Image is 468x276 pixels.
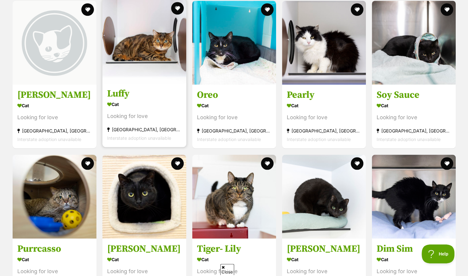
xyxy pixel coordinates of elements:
[17,267,92,276] div: Looking for love
[13,155,96,238] img: Purrcasso
[377,137,441,142] span: Interstate adoption unavailable
[17,127,92,135] div: [GEOGRAPHIC_DATA], [GEOGRAPHIC_DATA]
[287,101,361,110] div: Cat
[107,255,182,264] div: Cat
[192,155,276,238] img: Tiger- Lily
[287,127,361,135] div: [GEOGRAPHIC_DATA], [GEOGRAPHIC_DATA]
[197,243,271,255] h3: Tiger- Lily
[377,127,451,135] div: [GEOGRAPHIC_DATA], [GEOGRAPHIC_DATA]
[287,267,361,276] div: Looking for love
[287,255,361,264] div: Cat
[81,3,94,16] button: favourite
[107,267,182,276] div: Looking for love
[13,1,96,85] img: Bixby
[197,137,261,142] span: Interstate adoption unavailable
[171,2,184,15] button: favourite
[422,244,455,263] iframe: Help Scout Beacon - Open
[107,100,182,109] div: Cat
[282,155,366,238] img: Vanessa
[171,157,184,170] button: favourite
[107,243,182,255] h3: [PERSON_NAME]
[377,114,451,122] div: Looking for love
[441,3,453,16] button: favourite
[197,89,271,101] h3: Oreo
[17,101,92,110] div: Cat
[287,243,361,255] h3: [PERSON_NAME]
[107,88,182,100] h3: Luffy
[377,89,451,101] h3: Soy Sauce
[102,83,186,147] a: Luffy Cat Looking for love [GEOGRAPHIC_DATA], [GEOGRAPHIC_DATA] Interstate adoption unavailable f...
[377,243,451,255] h3: Dim Sim
[287,89,361,101] h3: Pearly
[197,114,271,122] div: Looking for love
[17,114,92,122] div: Looking for love
[197,255,271,264] div: Cat
[261,157,274,170] button: favourite
[17,255,92,264] div: Cat
[351,157,363,170] button: favourite
[372,85,456,149] a: Soy Sauce Cat Looking for love [GEOGRAPHIC_DATA], [GEOGRAPHIC_DATA] Interstate adoption unavailab...
[377,267,451,276] div: Looking for love
[282,85,366,149] a: Pearly Cat Looking for love [GEOGRAPHIC_DATA], [GEOGRAPHIC_DATA] Interstate adoption unavailable ...
[197,267,271,276] div: Looking for love
[192,1,276,85] img: Oreo
[17,89,92,101] h3: [PERSON_NAME]
[220,264,234,275] span: Close
[102,155,186,238] img: Luna
[261,3,274,16] button: favourite
[377,255,451,264] div: Cat
[107,126,182,134] div: [GEOGRAPHIC_DATA], [GEOGRAPHIC_DATA]
[192,85,276,149] a: Oreo Cat Looking for love [GEOGRAPHIC_DATA], [GEOGRAPHIC_DATA] Interstate adoption unavailable fa...
[17,243,92,255] h3: Purrcasso
[13,85,96,149] a: [PERSON_NAME] Cat Looking for love [GEOGRAPHIC_DATA], [GEOGRAPHIC_DATA] Interstate adoption unava...
[107,136,171,141] span: Interstate adoption unavailable
[287,137,351,142] span: Interstate adoption unavailable
[197,127,271,135] div: [GEOGRAPHIC_DATA], [GEOGRAPHIC_DATA]
[372,1,456,85] img: Soy Sauce
[81,157,94,170] button: favourite
[287,114,361,122] div: Looking for love
[17,137,81,142] span: Interstate adoption unavailable
[372,155,456,238] img: Dim Sim
[377,101,451,110] div: Cat
[441,157,453,170] button: favourite
[351,3,363,16] button: favourite
[282,1,366,85] img: Pearly
[107,112,182,121] div: Looking for love
[197,101,271,110] div: Cat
